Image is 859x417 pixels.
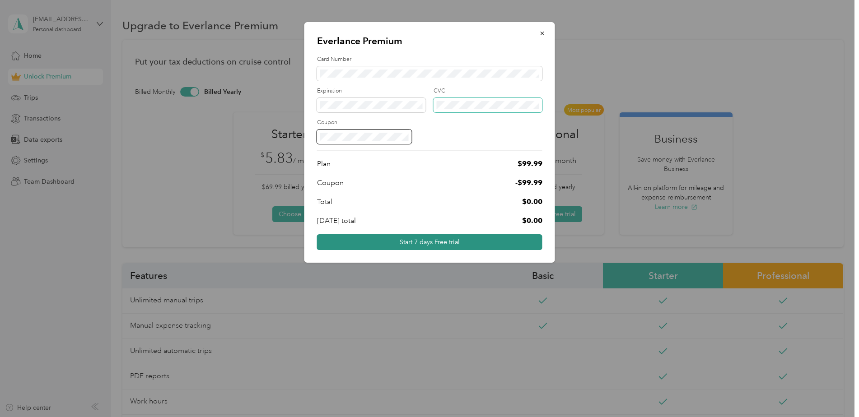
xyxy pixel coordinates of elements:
[317,87,426,95] label: Expiration
[317,196,332,208] p: Total
[518,158,542,170] p: $ 99.99
[317,158,331,170] p: Plan
[317,119,542,127] label: Coupon
[522,215,542,227] p: $0.00
[317,35,542,47] p: Everlance Premium
[317,56,542,64] label: Card Number
[808,366,859,417] iframe: Everlance-gr Chat Button Frame
[317,215,356,227] p: [DATE] total
[522,196,542,208] p: $0.00
[317,177,344,189] p: Coupon
[515,177,542,189] p: -$ 99.99
[317,234,542,250] button: Start 7 days Free trial
[434,87,542,95] label: CVC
